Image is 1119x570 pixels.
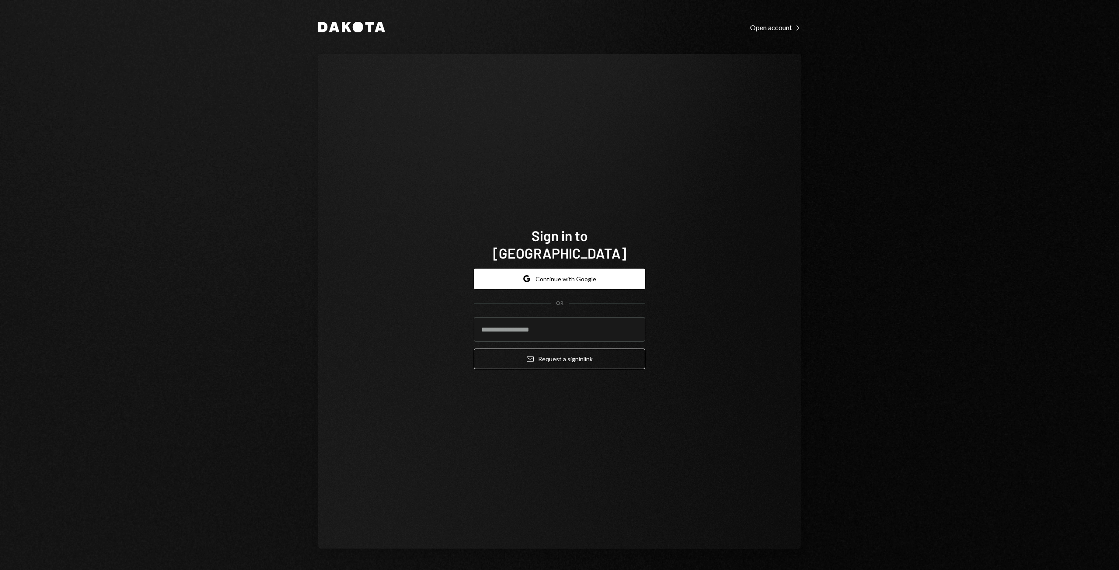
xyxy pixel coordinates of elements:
[750,23,801,32] div: Open account
[474,269,645,289] button: Continue with Google
[474,227,645,262] h1: Sign in to [GEOGRAPHIC_DATA]
[750,22,801,32] a: Open account
[474,349,645,369] button: Request a signinlink
[556,300,563,307] div: OR
[628,324,638,335] keeper-lock: Open Keeper Popup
